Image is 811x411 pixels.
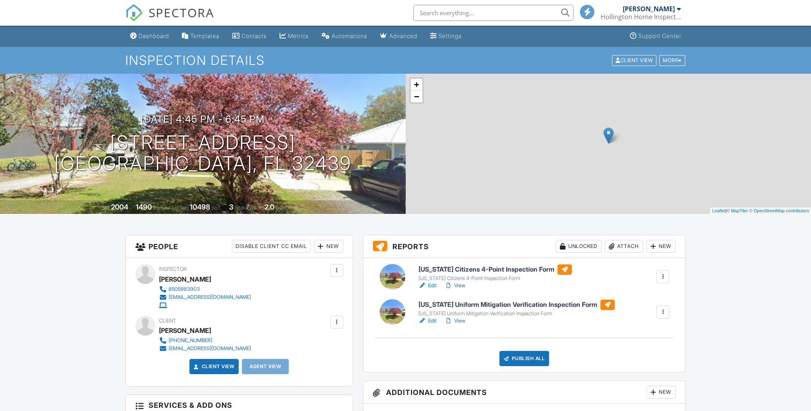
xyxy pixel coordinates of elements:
div: New [314,240,343,253]
h6: [US_STATE] Citizens 4-Point Inspection Form [419,264,572,275]
a: Support Center [627,29,684,44]
div: 2004 [111,203,128,211]
h1: Inspection Details [125,53,686,67]
a: Contacts [229,29,270,44]
a: [US_STATE] Uniform Mitigation Verification Inspection Form [US_STATE] Uniform Mitigation Verifica... [419,300,615,317]
div: New [646,386,676,399]
a: [US_STATE] Citizens 4-Point Inspection Form [US_STATE] Citizens 4-Point Inspection Form [419,264,572,282]
a: Automations (Basic) [318,29,370,44]
a: [EMAIL_ADDRESS][DOMAIN_NAME] [159,345,251,353]
h1: [STREET_ADDRESS] [GEOGRAPHIC_DATA], FL 32439 [54,132,351,175]
a: Templates [179,29,223,44]
a: Client View [192,363,235,371]
div: Client View [612,55,656,66]
h6: [US_STATE] Uniform Mitigation Verification Inspection Form [419,300,615,310]
a: Metrics [276,29,312,44]
div: | [710,208,811,214]
h3: Additional Documents [363,381,686,404]
div: 2.0 [264,203,274,211]
div: Templates [190,32,219,39]
img: The Best Home Inspection Software - Spectora [125,4,143,22]
div: 1490 [136,203,152,211]
a: © OpenStreetMap contributors [749,208,809,213]
div: Attach [605,240,643,253]
div: [EMAIL_ADDRESS][DOMAIN_NAME] [169,345,251,352]
a: [EMAIL_ADDRESS][DOMAIN_NAME] [159,293,251,301]
h3: [DATE] 4:45 pm - 6:45 pm [141,114,265,125]
a: Leaflet [712,208,725,213]
div: [PERSON_NAME] [159,273,211,285]
span: Inspector [159,266,187,272]
span: sq. ft. [153,205,164,211]
a: View [445,317,465,325]
div: [US_STATE] Uniform Mitigation Verification Inspection Form [419,310,615,317]
a: Dashboard [127,29,172,44]
div: Publish All [499,351,549,366]
div: Dashboard [139,32,169,39]
div: New [646,240,676,253]
div: [PERSON_NAME] [159,324,211,336]
div: Contacts [241,32,267,39]
div: 8505983903 [169,286,200,292]
span: bathrooms [276,205,298,211]
a: Edit [419,282,437,290]
h3: People [126,235,353,258]
div: Advanced [389,32,417,39]
div: [PHONE_NUMBER] [169,337,212,344]
a: © MapTiler [726,208,748,213]
a: Settings [427,29,465,44]
span: Built [101,205,110,211]
div: [EMAIL_ADDRESS][DOMAIN_NAME] [169,294,251,300]
h3: Reports [363,235,686,258]
div: Automations [332,32,367,39]
span: sq.ft. [211,205,221,211]
div: Metrics [288,32,309,39]
span: bedrooms [235,205,257,211]
span: Lot Size [172,205,189,211]
div: Unlocked [556,240,602,253]
span: SPECTORA [149,4,214,21]
div: Disable Client CC Email [232,240,311,253]
div: Hollington Home Inspections [601,13,681,21]
a: Client View [611,57,658,63]
a: Zoom in [411,79,423,91]
div: [PERSON_NAME] [623,5,675,13]
input: Search everything... [413,5,574,21]
a: Zoom out [411,91,423,103]
span: Client [159,318,176,324]
a: [PHONE_NUMBER] [159,336,251,345]
div: More [659,55,685,66]
a: 8505983903 [159,285,251,293]
a: SPECTORA [125,11,214,28]
div: 3 [229,203,233,211]
div: Settings [439,32,462,39]
div: Support Center [638,32,681,39]
div: 10498 [190,203,210,211]
a: Edit [419,317,437,325]
a: View [445,282,465,290]
a: Advanced [377,29,421,44]
div: [US_STATE] Citizens 4-Point Inspection Form [419,275,572,282]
